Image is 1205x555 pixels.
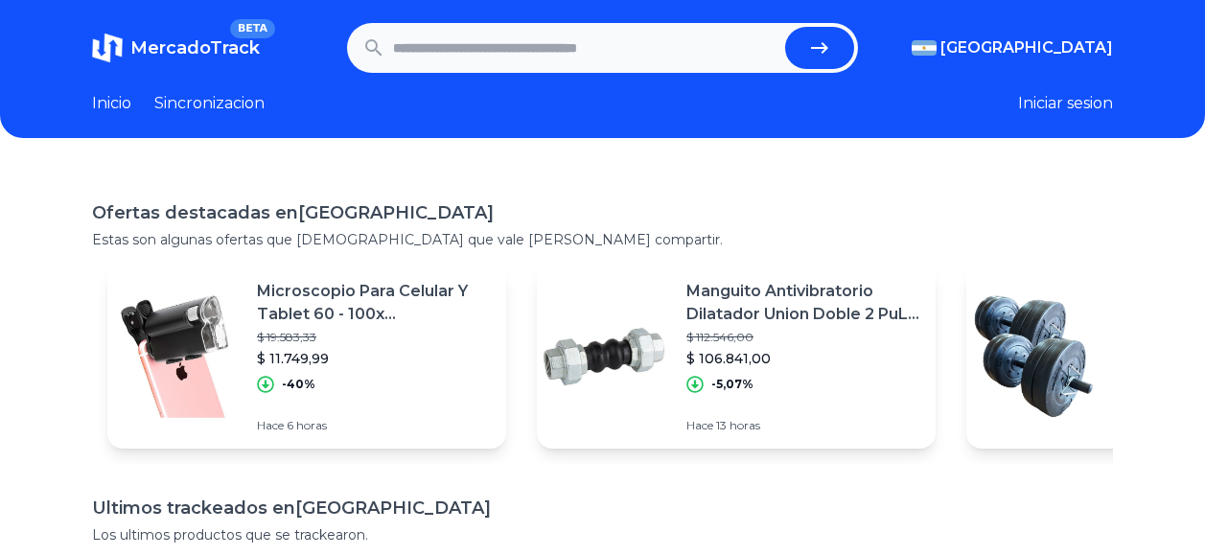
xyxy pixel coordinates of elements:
[912,40,937,56] img: Argentina
[257,349,491,368] p: $ 11.749,99
[230,19,275,38] span: BETA
[92,525,1113,544] p: Los ultimos productos que se trackearon.
[1018,92,1113,115] button: Iniciar sesion
[686,280,920,326] p: Manguito Antivibratorio Dilatador Union Doble 2 PuLG Genebre
[154,92,265,115] a: Sincronizacion
[686,418,920,433] p: Hace 13 horas
[130,37,260,58] span: MercadoTrack
[107,265,506,449] a: Featured imageMicroscopio Para Celular Y Tablet 60 - 100x [PERSON_NAME] Led Y Uv$ 19.583,33$ 11.7...
[966,289,1101,424] img: Featured image
[257,280,491,326] p: Microscopio Para Celular Y Tablet 60 - 100x [PERSON_NAME] Led Y Uv
[92,495,1113,521] h1: Ultimos trackeados en [GEOGRAPHIC_DATA]
[537,289,671,424] img: Featured image
[686,349,920,368] p: $ 106.841,00
[257,418,491,433] p: Hace 6 horas
[92,33,260,63] a: MercadoTrackBETA
[282,377,315,392] p: -40%
[711,377,753,392] p: -5,07%
[92,33,123,63] img: MercadoTrack
[92,92,131,115] a: Inicio
[92,199,1113,226] h1: Ofertas destacadas en [GEOGRAPHIC_DATA]
[257,330,491,345] p: $ 19.583,33
[537,265,936,449] a: Featured imageManguito Antivibratorio Dilatador Union Doble 2 PuLG Genebre$ 112.546,00$ 106.841,0...
[107,289,242,424] img: Featured image
[940,36,1113,59] span: [GEOGRAPHIC_DATA]
[686,330,920,345] p: $ 112.546,00
[912,36,1113,59] button: [GEOGRAPHIC_DATA]
[92,230,1113,249] p: Estas son algunas ofertas que [DEMOGRAPHIC_DATA] que vale [PERSON_NAME] compartir.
